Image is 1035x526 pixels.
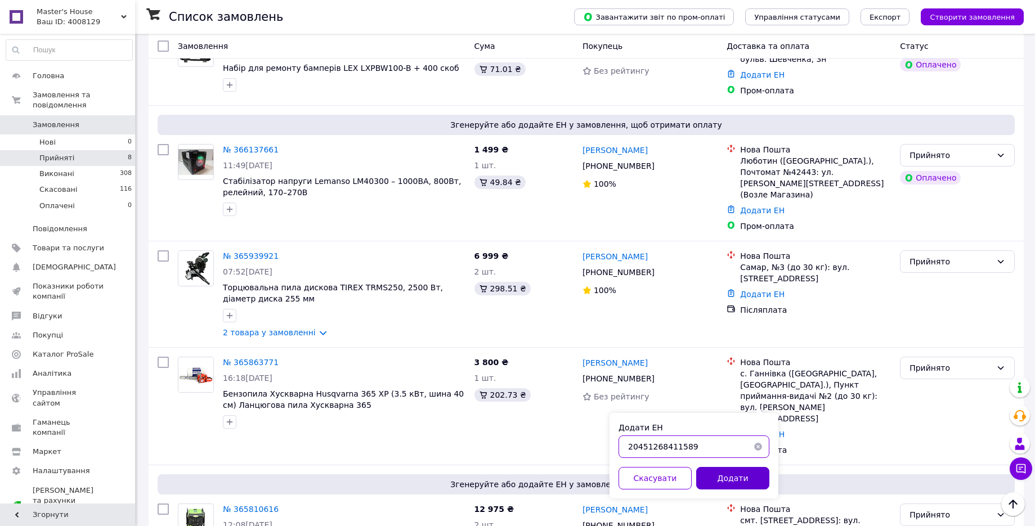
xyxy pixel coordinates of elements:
[33,466,90,476] span: Налаштування
[909,362,992,374] div: Прийнято
[33,71,64,81] span: Головна
[696,467,769,489] button: Додати
[223,358,279,367] a: № 365863771
[33,388,104,408] span: Управління сайтом
[178,149,213,175] img: Фото товару
[900,58,961,71] div: Оплачено
[128,137,132,147] span: 0
[727,42,809,51] span: Доставка та оплата
[583,12,725,22] span: Завантажити звіт по пром-оплаті
[1001,492,1025,516] button: Наверх
[39,185,78,195] span: Скасовані
[223,283,443,303] span: Торцювальна пила дискова TIREX TRMS250, 2500 Вт, діаметр диска 255 мм
[740,304,891,316] div: Післяплата
[740,250,891,262] div: Нова Пошта
[37,7,121,17] span: Master's House
[33,349,93,359] span: Каталог ProSale
[583,504,648,515] a: [PERSON_NAME]
[745,8,849,25] button: Управління статусами
[474,145,509,154] span: 1 499 ₴
[909,509,992,521] div: Прийнято
[128,201,132,211] span: 0
[474,358,509,367] span: 3 800 ₴
[120,185,132,195] span: 116
[861,8,910,25] button: Експорт
[178,251,213,286] img: Фото товару
[583,357,648,368] a: [PERSON_NAME]
[740,221,891,232] div: Пром-оплата
[580,264,657,280] div: [PHONE_NUMBER]
[178,42,228,51] span: Замовлення
[474,505,514,514] span: 12 975 ₴
[594,392,649,401] span: Без рейтингу
[921,8,1024,25] button: Створити замовлення
[583,42,622,51] span: Покупець
[900,171,961,185] div: Оплачено
[930,13,1015,21] span: Створити замовлення
[474,161,496,170] span: 1 шт.
[740,85,891,96] div: Пром-оплата
[223,64,459,73] a: Набір для ремонту бамперів LEX LXPBW100-B + 400 скоб
[33,120,79,130] span: Замовлення
[594,66,649,75] span: Без рейтингу
[223,145,279,154] a: № 366137661
[33,311,62,321] span: Відгуки
[39,201,75,211] span: Оплачені
[740,503,891,515] div: Нова Пошта
[594,286,616,295] span: 100%
[39,137,56,147] span: Нові
[580,371,657,386] div: [PHONE_NUMBER]
[619,467,692,489] button: Скасувати
[474,176,526,189] div: 49.84 ₴
[740,290,785,299] a: Додати ЕН
[909,12,1024,21] a: Створити замовлення
[474,42,495,51] span: Cума
[474,374,496,383] span: 1 шт.
[870,13,901,21] span: Експорт
[740,155,891,200] div: Люботин ([GEOGRAPHIC_DATA].), Почтомат №42443: ул. [PERSON_NAME][STREET_ADDRESS] (Возле Магазина)
[740,144,891,155] div: Нова Пошта
[740,368,891,424] div: с. Ганнівка ([GEOGRAPHIC_DATA], [GEOGRAPHIC_DATA].), Пункт приймання-видачі №2 (до 30 кг): вул. [...
[474,251,509,260] span: 6 999 ₴
[33,281,104,302] span: Показники роботи компанії
[594,179,616,188] span: 100%
[223,328,316,337] a: 2 товара у замовленні
[740,357,891,368] div: Нова Пошта
[178,144,214,180] a: Фото товару
[33,447,61,457] span: Маркет
[740,206,785,215] a: Додати ЕН
[162,479,1010,490] span: Згенеруйте або додайте ЕН у замовлення, щоб отримати оплату
[747,435,769,458] button: Очистить
[37,17,135,27] div: Ваш ID: 4008129
[39,153,74,163] span: Прийняті
[223,374,272,383] span: 16:18[DATE]
[223,505,279,514] a: № 365810616
[740,262,891,284] div: Самар, №3 (до 30 кг): вул. [STREET_ADDRESS]
[169,10,283,24] h1: Список замовлень
[909,255,992,268] div: Прийнято
[619,423,663,432] label: Додати ЕН
[33,368,71,379] span: Аналітика
[162,119,1010,131] span: Згенеруйте або додайте ЕН у замовлення, щоб отримати оплату
[474,62,526,76] div: 71.01 ₴
[178,250,214,286] a: Фото товару
[223,177,461,197] a: Стабілізатор напруги Lemanso LM40300 – 1000ВА, 800Вт, релейний, 170–270В
[33,243,104,253] span: Товари та послуги
[740,444,891,456] div: Післяплата
[178,357,213,392] img: Фото товару
[474,388,531,402] div: 202.73 ₴
[33,262,116,272] span: [DEMOGRAPHIC_DATA]
[33,330,63,340] span: Покупці
[223,251,279,260] a: № 365939921
[1010,457,1032,480] button: Чат з покупцем
[583,145,648,156] a: [PERSON_NAME]
[33,224,87,234] span: Повідомлення
[580,158,657,174] div: [PHONE_NUMBER]
[474,267,496,276] span: 2 шт.
[754,13,840,21] span: Управління статусами
[574,8,734,25] button: Завантажити звіт по пром-оплаті
[223,389,464,410] span: Бензопила Хускварна Husqvarna 365 ХР (3.5 кВт, шина 40 см) Ланцюгова пила Хускварна 365
[909,149,992,161] div: Прийнято
[740,70,785,79] a: Додати ЕН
